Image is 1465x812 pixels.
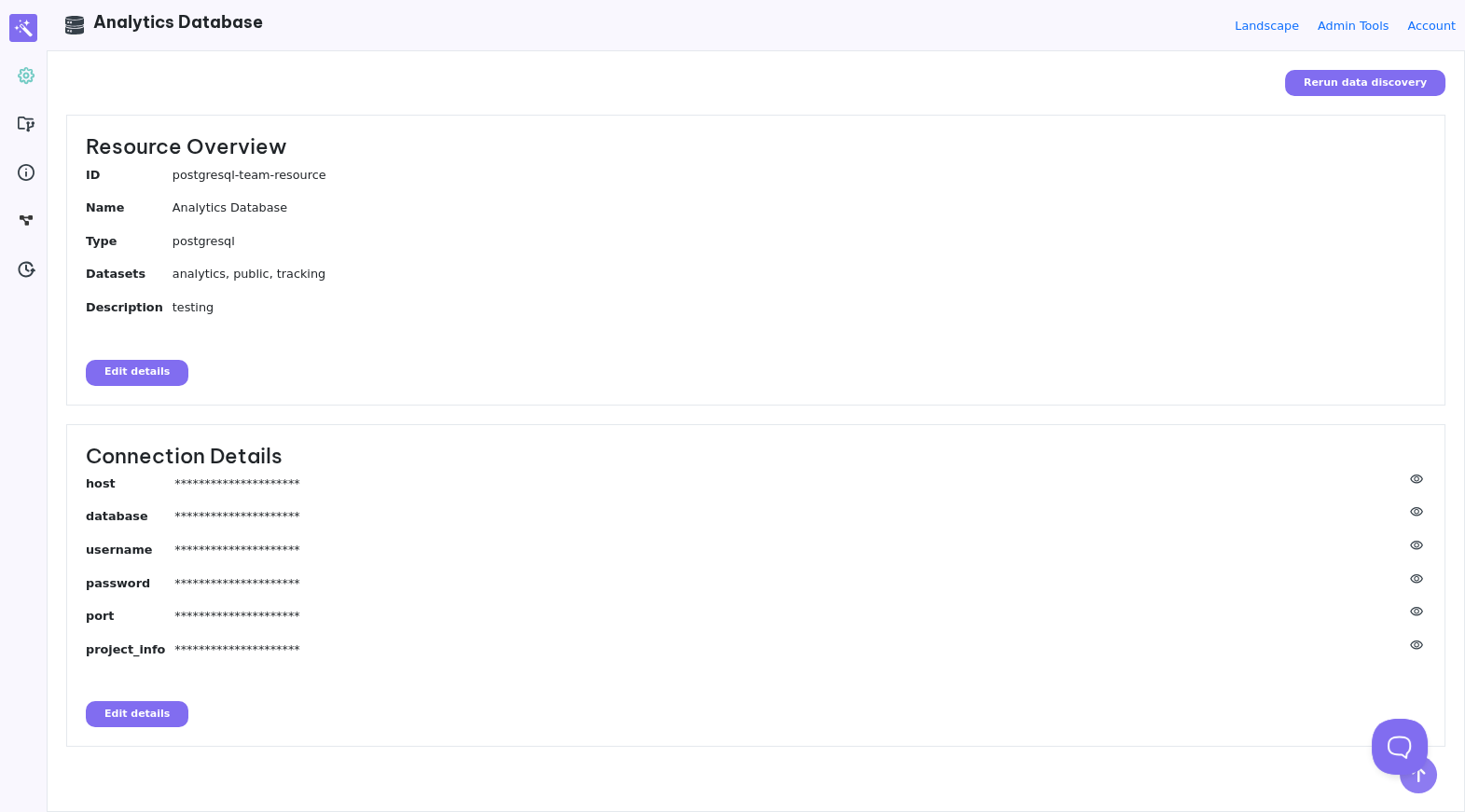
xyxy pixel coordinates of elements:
[86,507,174,531] dt: database
[1407,17,1456,34] a: Account
[173,265,1426,282] dd: analytics, public, tracking
[86,199,173,223] dt: Name
[173,199,1426,216] dd: Analytics Database
[173,298,1426,316] dd: testing
[1318,17,1389,34] a: Admin Tools
[86,541,174,565] dt: username
[86,360,188,386] button: Edit details
[86,134,1426,159] h3: Resource Overview
[86,640,174,665] dt: project_info
[173,166,1426,184] dd: postgresql-team-resource
[86,298,173,323] dt: Description
[86,574,174,599] dt: password
[173,232,1426,250] dd: postgresql
[86,166,173,190] dt: ID
[86,232,173,256] dt: Type
[86,475,174,499] dt: host
[93,11,263,33] span: Analytics Database
[86,444,1426,469] h3: Connection Details
[9,14,37,42] img: Magic Data logo
[86,607,174,631] dt: port
[1285,70,1445,96] button: Rerun data discovery
[1235,17,1299,34] a: Landscape
[1372,719,1428,775] iframe: Toggle Customer Support
[86,265,173,289] dt: Datasets
[86,701,188,727] button: Edit details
